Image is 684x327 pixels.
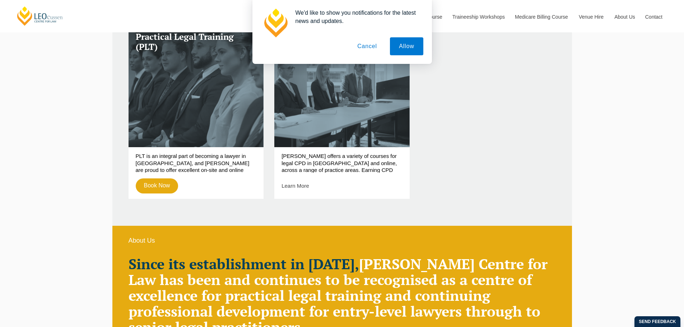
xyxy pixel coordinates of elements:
[274,24,410,148] a: Continuing Professional Development (CPD)
[348,37,386,55] button: Cancel
[129,24,264,148] a: Practical Legal Training (PLT)
[290,9,423,25] div: We'd like to show you notifications for the latest news and updates.
[136,178,178,193] a: Book Now
[136,153,257,173] p: PLT is an integral part of becoming a lawyer in [GEOGRAPHIC_DATA], and [PERSON_NAME] are proud to...
[129,237,556,244] h6: About Us
[129,254,359,273] strong: Since its establishment in [DATE],
[261,9,290,37] img: notification icon
[390,37,423,55] button: Allow
[281,153,403,173] p: [PERSON_NAME] offers a variety of courses for legal CPD in [GEOGRAPHIC_DATA] and online, across a...
[281,183,309,189] a: Learn More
